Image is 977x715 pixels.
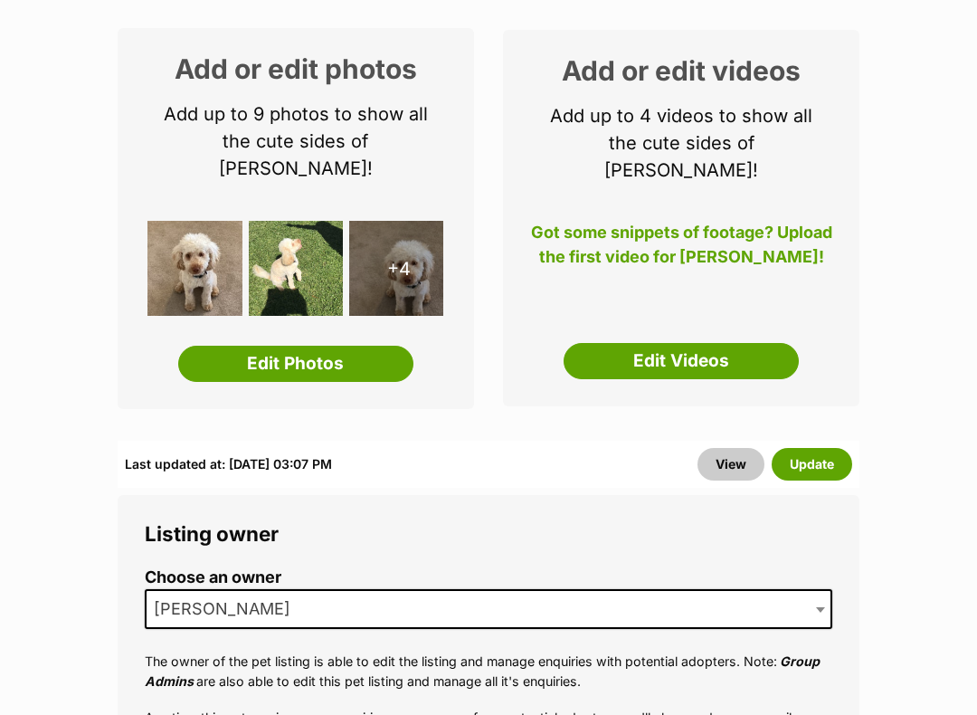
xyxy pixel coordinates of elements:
div: +4 [349,221,444,316]
h2: Add or edit videos [530,57,832,84]
button: Update [772,448,852,481]
a: Edit Videos [564,343,799,379]
p: The owner of the pet listing is able to edit the listing and manage enquiries with potential adop... [145,652,832,691]
a: Edit Photos [178,346,413,382]
p: Add up to 4 videos to show all the cute sides of [PERSON_NAME]! [530,102,832,184]
span: Caroline Moore [145,589,832,629]
a: View [697,448,764,481]
span: Caroline Moore [147,596,308,622]
span: Listing owner [145,521,279,546]
h2: Add or edit photos [145,55,447,82]
label: Choose an owner [145,568,832,587]
div: Last updated at: [DATE] 03:07 PM [125,448,332,481]
em: Group Admins [145,653,820,688]
p: Got some snippets of footage? Upload the first video for [PERSON_NAME]! [530,220,832,280]
p: Add up to 9 photos to show all the cute sides of [PERSON_NAME]! [145,100,447,182]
